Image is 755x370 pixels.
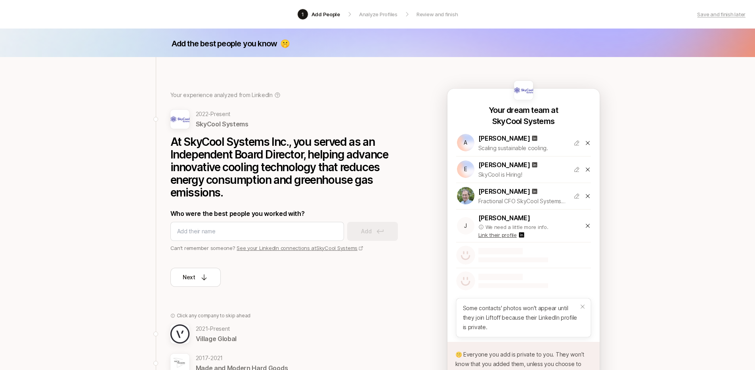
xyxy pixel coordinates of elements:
[478,160,530,170] p: [PERSON_NAME]
[478,186,530,196] p: [PERSON_NAME]
[359,10,398,18] p: Analyze Profiles
[183,273,195,282] p: Next
[478,133,530,143] p: [PERSON_NAME]
[196,324,237,334] p: 2021 - Present
[456,246,475,265] img: default-avatar.svg
[485,223,549,231] p: We need a little more info.
[302,10,304,18] p: 1
[456,271,475,290] img: default-avatar.svg
[196,334,237,344] p: Village Global
[237,245,363,251] a: See your LinkedIn connections atSkyCool Systems
[196,353,288,363] p: 2017 - 2021
[170,90,273,100] p: Your experience analyzed from LinkedIn
[463,303,579,332] p: Some contacts' photos won't appear until they join Liftoff because their LinkedIn profile is priv...
[170,324,189,343] img: f7561bb9_e1fd_46ca_8969_95e8e379d08b.jpg
[177,227,337,236] input: Add their name
[514,81,533,100] img: 339714ef_5440_4279_8391_6549b9eabca9.jpg
[478,170,567,179] p: SkyCool is Hiring!
[312,10,340,18] p: Add People
[464,221,467,231] p: J
[457,187,474,204] img: 1661301458989
[478,213,571,223] p: [PERSON_NAME]
[196,109,248,119] p: 2022 - Present
[170,135,408,199] p: At SkyCool Systems Inc., you served as an Independent Board Director, helping advance innovative ...
[196,119,248,129] p: SkyCool Systems
[172,38,277,49] p: Add the best people you know
[170,208,408,219] p: Who were the best people you worked with?
[170,244,408,252] p: Can’t remember someone?
[417,10,458,18] p: Review and finish
[478,196,567,206] p: Fractional CFO SkyCool Systems Inc
[489,105,558,116] p: Your dream team at
[280,38,290,49] p: 🤫
[464,138,467,147] p: A
[170,110,189,129] img: 339714ef_5440_4279_8391_6549b9eabca9.jpg
[177,312,251,319] p: Click any company to skip ahead
[478,143,567,153] p: Scaling sustainable cooling.
[697,10,745,18] a: Save and finish later
[478,231,517,239] p: Link their profile
[464,164,467,174] p: E
[170,268,221,287] button: Next
[492,116,554,127] p: SkyCool Systems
